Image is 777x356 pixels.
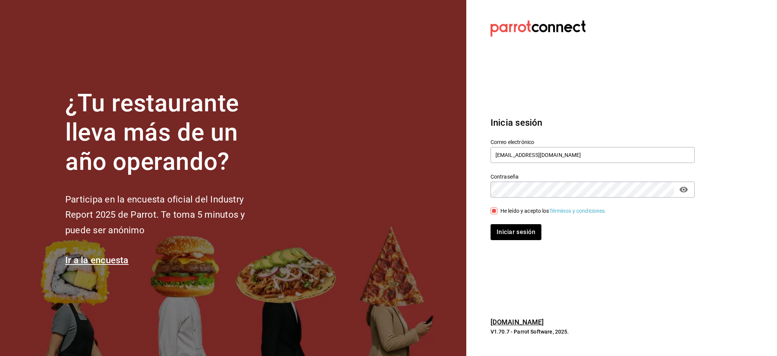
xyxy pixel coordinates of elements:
[677,183,690,196] button: passwordField
[549,208,607,214] a: Términos y condiciones.
[491,328,695,335] p: V1.70.7 - Parrot Software, 2025.
[491,318,544,326] a: [DOMAIN_NAME]
[491,116,695,130] h3: Inicia sesión
[65,255,129,266] a: Ir a la encuesta
[491,139,695,145] label: Correo electrónico
[500,207,607,215] div: He leído y acepto los
[491,224,541,240] button: Iniciar sesión
[65,89,270,176] h1: ¿Tu restaurante lleva más de un año operando?
[491,174,695,179] label: Contraseña
[65,192,270,238] h2: Participa en la encuesta oficial del Industry Report 2025 de Parrot. Te toma 5 minutos y puede se...
[491,147,695,163] input: Ingresa tu correo electrónico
